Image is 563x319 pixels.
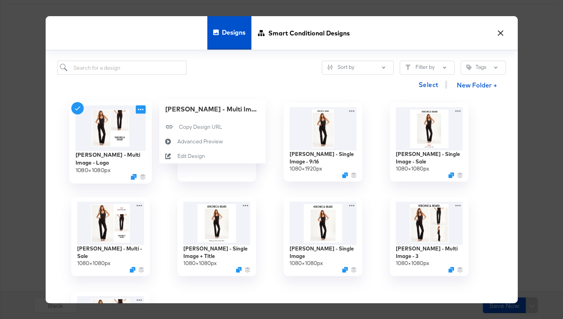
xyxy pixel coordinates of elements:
div: 1080 × 1080 px [183,260,217,267]
div: [PERSON_NAME] - Multi - Sale [77,245,144,260]
div: [PERSON_NAME] - Multi Image - Logo [75,151,146,166]
div: Copy Design URL [179,123,222,131]
svg: Duplicate [130,267,135,272]
div: [PERSON_NAME] - Multi Image - 31080×1080pxDuplicate [390,197,469,276]
div: Edit Design [177,152,205,160]
div: [PERSON_NAME] - Multi Image - 3 [396,245,463,260]
div: 1080 × 1080 px [77,260,111,267]
input: Search for a design [57,61,187,75]
svg: Duplicate [449,172,454,178]
div: [PERSON_NAME] - Single Image - 9:16 [290,150,356,165]
button: TagTags [461,61,506,75]
div: [PERSON_NAME] - Single Image - Sale [396,150,463,165]
svg: Filter [405,65,411,70]
div: Advanced Preview [177,138,223,145]
button: × [494,24,508,38]
svg: Copy [159,123,179,131]
div: 1080 × 1080 px [290,260,323,267]
button: Copy [159,120,266,134]
svg: Duplicate [236,267,242,272]
div: [PERSON_NAME] - Single Image - 9:161080×1920pxDuplicate [284,103,362,182]
div: [PERSON_NAME] - Single Image - Sale1080×1080pxDuplicate [390,103,469,182]
div: [PERSON_NAME] - Single Image + Title1080×1080pxDuplicate [177,197,256,276]
svg: Sliders [327,65,333,70]
div: Original Image [177,103,256,182]
button: New Folder + [450,78,504,93]
svg: Tag [466,65,472,70]
div: 1080 × 1920 px [290,165,322,172]
button: FilterFilter by [400,61,455,75]
svg: Duplicate [131,174,137,180]
span: Smart Conditional Designs [268,15,350,50]
div: [PERSON_NAME] - Single Image [290,245,356,260]
svg: Duplicate [342,172,348,178]
img: -ORpGS8tH9WYLivwvUBaFw.jpg [77,202,144,245]
div: 1080 × 1080 px [75,166,110,174]
img: XqPGL18thyPJMe2Qe31MaA.jpg [290,202,356,245]
div: 1080 × 1080 px [396,260,429,267]
img: vTyNT_mp2frQhejyxqsdtA.jpg [396,202,463,245]
svg: Duplicate [449,267,454,272]
img: h7x3wvIymuxyu0ZImWYZ4Q.jpg [290,107,356,150]
img: KDJhF4An5NGoT5TzQmx9ww.jpg [183,202,250,245]
span: Designs [222,15,246,50]
span: Select [419,79,439,90]
div: [PERSON_NAME] - Single Image1080×1080pxDuplicate [284,197,362,276]
div: 1080 × 1080 px [396,165,429,172]
div: [PERSON_NAME] - Single Image + Title [183,245,250,260]
div: [PERSON_NAME] - Multi Image - Logo1080×1080pxDuplicate [69,101,152,184]
button: SlidersSort by [322,61,394,75]
div: [PERSON_NAME] - Multi Image - Logo [165,105,260,114]
svg: Duplicate [342,267,348,272]
div: [PERSON_NAME] - Multi - Sale1080×1080pxDuplicate [71,197,150,276]
img: 4m6742gyxj3PSjo2unrGLA.jpg [75,105,146,150]
button: Select [415,77,442,93]
img: PVV9f8t22BovCbA5cFhVBQ.jpg [396,107,463,150]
